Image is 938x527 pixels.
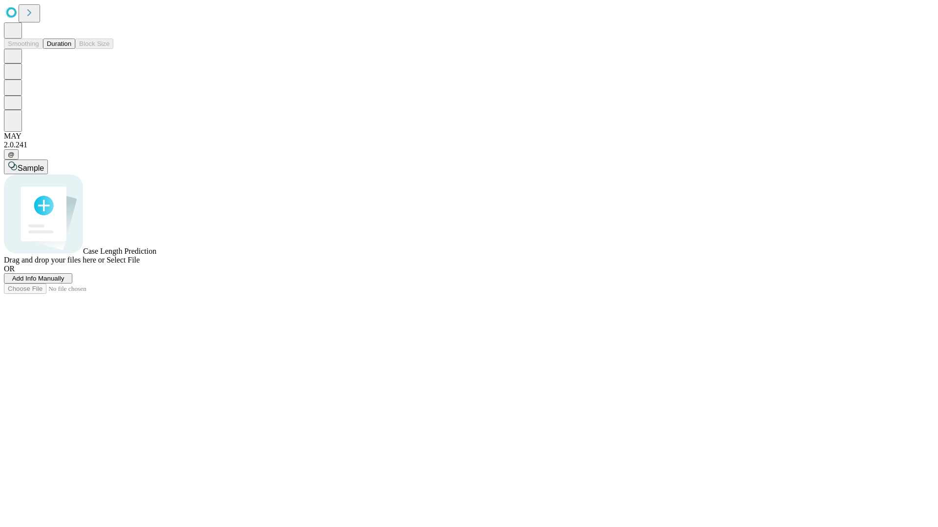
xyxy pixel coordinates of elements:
[4,264,15,273] span: OR
[8,151,15,158] span: @
[4,149,19,160] button: @
[4,256,105,264] span: Drag and drop your files here or
[4,273,72,284] button: Add Info Manually
[107,256,140,264] span: Select File
[83,247,156,255] span: Case Length Prediction
[4,39,43,49] button: Smoothing
[12,275,64,282] span: Add Info Manually
[4,141,934,149] div: 2.0.241
[18,164,44,172] span: Sample
[43,39,75,49] button: Duration
[4,160,48,174] button: Sample
[4,132,934,141] div: MAY
[75,39,113,49] button: Block Size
